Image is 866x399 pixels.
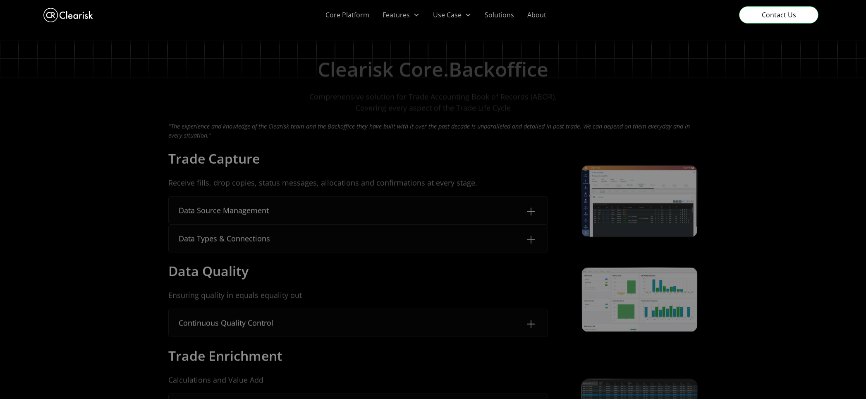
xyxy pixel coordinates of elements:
p: Comprehensive solution for Trade Accounting Book of Records (ABOR). Covering every aspect of the ... [309,91,557,113]
img: Plus Icon [524,205,538,218]
h2: Clearisk Core.Backoffice [318,57,548,81]
h4: Trade Enrichment [168,347,282,365]
a: Contact Us [739,6,818,24]
p: "The experience and knowledge of the Clearisk team and the Backoffice they have built with it ove... [168,122,698,139]
h4: Data Quality [168,263,249,280]
img: Plus Icon [524,318,538,331]
img: Plus Icon [524,233,538,246]
h4: Trade Capture [168,150,260,167]
div: Features [383,10,410,20]
div: Continuous Quality Control [179,318,273,329]
div: Data Types & Connections [179,233,270,244]
div: Use Case [433,10,462,20]
p: Ensuring quality in equals equality out [168,290,548,301]
div: Data Source Management [179,205,269,216]
a: home [43,6,93,24]
p: Receive fills, drop copies, status messages, allocations and confirmations at every stage. [168,177,548,188]
p: Calculations and Value Add [168,374,548,385]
